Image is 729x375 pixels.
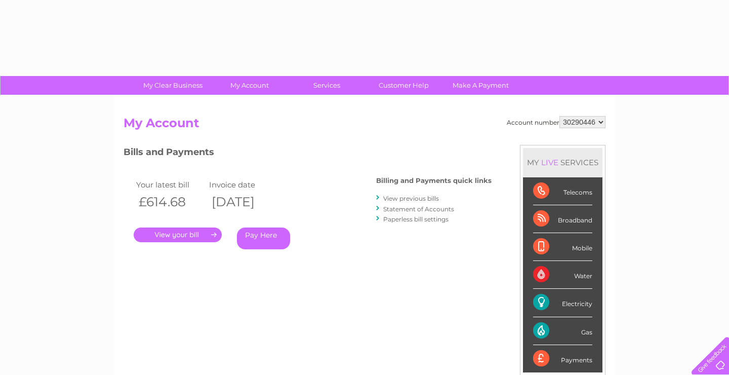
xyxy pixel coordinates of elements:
div: LIVE [539,158,560,167]
div: Broadband [533,205,592,233]
td: Invoice date [207,178,279,192]
div: Gas [533,317,592,345]
div: Account number [507,116,605,128]
a: . [134,228,222,242]
a: Make A Payment [439,76,522,95]
div: Mobile [533,233,592,261]
h2: My Account [124,116,605,135]
h3: Bills and Payments [124,145,492,163]
div: Payments [533,345,592,372]
div: Telecoms [533,177,592,205]
th: £614.68 [134,192,207,212]
div: Water [533,261,592,289]
th: [DATE] [207,192,279,212]
div: Electricity [533,289,592,317]
a: Pay Here [237,228,290,249]
a: Services [285,76,369,95]
a: Paperless bill settings [383,215,449,223]
div: MY SERVICES [523,148,602,177]
td: Your latest bill [134,178,207,192]
a: My Account [208,76,292,95]
h4: Billing and Payments quick links [376,177,492,184]
a: Customer Help [362,76,445,95]
a: Statement of Accounts [383,205,454,213]
a: My Clear Business [131,76,215,95]
a: View previous bills [383,195,439,202]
